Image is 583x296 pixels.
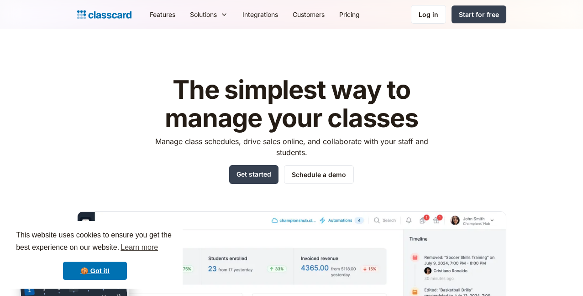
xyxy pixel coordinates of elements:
span: This website uses cookies to ensure you get the best experience on our website. [16,230,174,254]
a: home [77,8,131,21]
a: Features [142,4,183,25]
a: Customers [285,4,332,25]
a: Schedule a demo [284,165,354,184]
a: Get started [229,165,278,184]
a: Start for free [452,5,506,23]
a: Log in [411,5,446,24]
a: learn more about cookies [119,241,159,254]
a: Integrations [235,4,285,25]
div: Solutions [183,4,235,25]
div: Solutions [190,10,217,19]
a: Pricing [332,4,367,25]
div: Log in [419,10,438,19]
h1: The simplest way to manage your classes [147,76,436,132]
p: Manage class schedules, drive sales online, and collaborate with your staff and students. [147,136,436,158]
div: Start for free [459,10,499,19]
a: dismiss cookie message [63,262,127,280]
div: cookieconsent [7,221,183,289]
